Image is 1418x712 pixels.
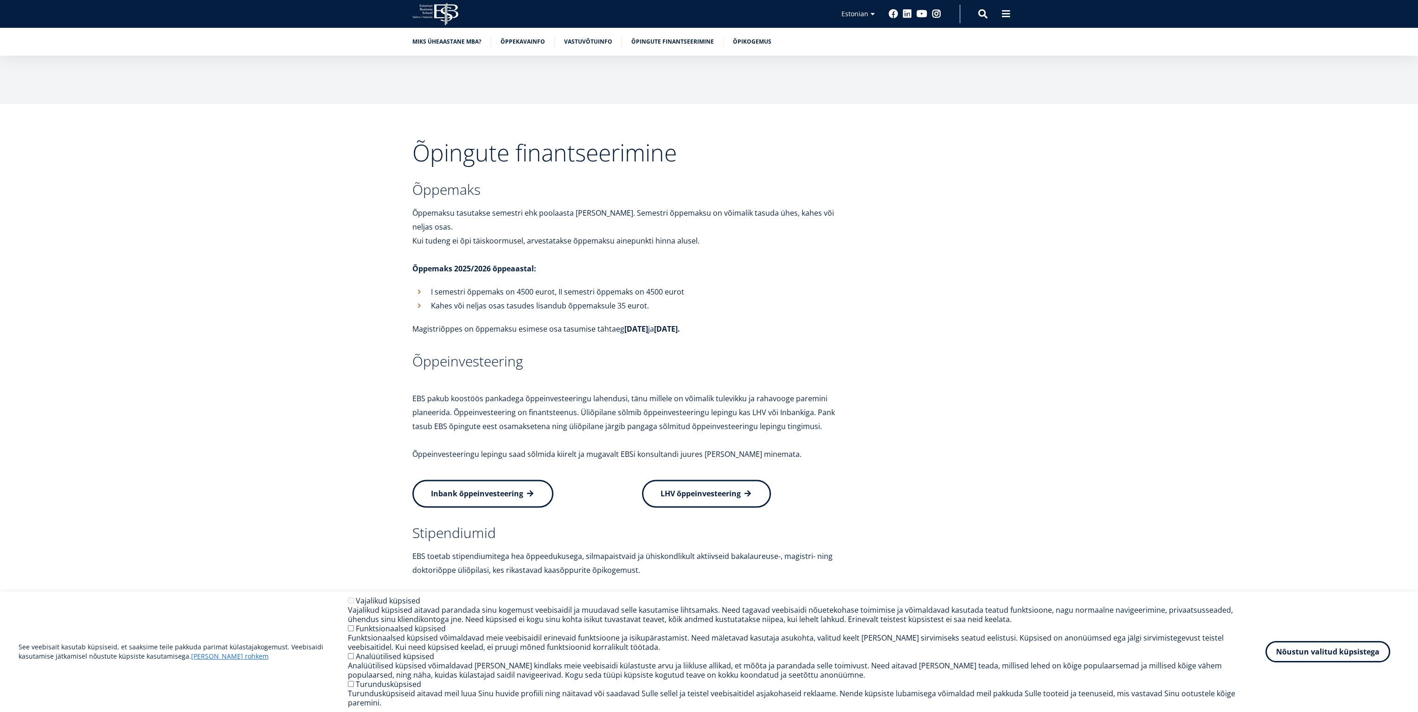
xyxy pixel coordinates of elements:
a: Instagram [932,9,941,19]
a: Youtube [917,9,927,19]
span: Tehnoloogia ja innovatsiooni juhtimine (MBA) [11,115,136,123]
input: Kaheaastane MBA [2,103,8,109]
label: Vajalikud küpsised [356,596,420,606]
label: Funktsionaalsed küpsised [356,623,446,634]
a: [PERSON_NAME] rohkem [191,652,269,661]
strong: [DATE]. [654,324,680,334]
a: Miks üheaastane MBA? [412,37,481,46]
p: Kui tudeng ei õpi täiskoormusel, arvestatakse õppemaksu ainepunkti hinna alusel. [412,234,853,248]
p: EBS pakub koostöös pankadega õppeinvesteeringu lahendusi, tänu millele on võimalik tulevikku ja r... [412,391,853,447]
p: Õppemaksu tasutakse semestri ehk poolaasta [PERSON_NAME]. Semestri õppemaksu on võimalik tasuda ü... [412,206,853,234]
a: Õppekavainfo [500,37,545,46]
a: Vastuvõtuinfo [564,37,612,46]
h2: Õpingute finantseerimine [412,141,853,164]
strong: [DATE] [624,324,648,334]
input: Tehnoloogia ja innovatsiooni juhtimine (MBA) [2,115,8,122]
span: Inbank õppeinvesteering [431,488,523,499]
p: Õppeinvesteeringu lepingu saad sõlmida kiirelt ja mugavalt EBSi konsultandi juures [PERSON_NAME] ... [412,447,853,461]
h3: Õppeinvesteering [412,354,853,368]
h3: Stipendiumid [412,526,853,540]
div: Turundusküpsiseid aitavad meil luua Sinu huvide profiili ning näitavad või saadavad Sulle sellel ... [348,689,1265,707]
p: Magistriõppes on õppemaksu esimese osa tasumise tähtaeg ja [412,322,853,336]
button: Nõustun valitud küpsistega [1265,641,1390,662]
div: Analüütilised küpsised võimaldavad [PERSON_NAME] kindlaks meie veebisaidi külastuste arvu ja liik... [348,661,1265,680]
span: Perekonnanimi [220,0,263,9]
div: Funktsionaalsed küpsised võimaldavad meie veebisaidil erinevaid funktsioone ja isikupärastamist. ... [348,633,1265,652]
label: Turundusküpsised [356,679,421,689]
span: LHV õppeinvesteering [661,488,741,499]
a: Linkedin [903,9,912,19]
input: Üheaastane eestikeelne MBA [2,91,8,97]
p: I semestri õppemaks on 4500 eurot, II semestri õppemaks on 4500 eurot [431,285,853,299]
p: EBS toetab stipendiumitega hea õppeedukusega, silmapaistvaid ja ühiskondlikult aktiivseid bakalau... [412,549,853,577]
p: Kahes või neljas osas tasudes lisandub õppemaksule 35 eurot. [431,299,853,313]
a: Facebook [889,9,898,19]
a: LHV õppeinvesteering [642,480,771,507]
label: Analüütilised küpsised [356,651,434,661]
span: Üheaastane eestikeelne MBA [11,91,90,99]
div: Vajalikud küpsised aitavad parandada sinu kogemust veebisaidil ja muudavad selle kasutamise lihts... [348,605,1265,624]
strong: Õppemaks 2025/2026 õppeaastal: [412,263,536,274]
a: Õpingute finantseerimine [631,37,714,46]
span: Kaheaastane MBA [11,103,61,111]
a: Inbank õppeinvesteering [412,480,553,507]
a: Õpikogemus [733,37,771,46]
h3: Õppemaks [412,183,853,197]
p: See veebisait kasutab küpsiseid, et saaksime teile pakkuda parimat külastajakogemust. Veebisaidi ... [19,642,348,661]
